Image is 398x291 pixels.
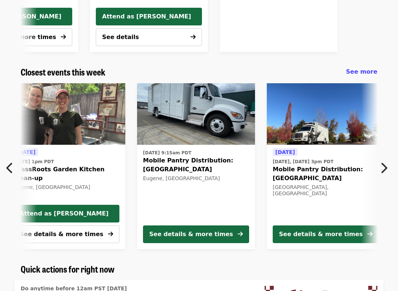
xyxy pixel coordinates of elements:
img: Mobile Pantry Distribution: Bethel School District organized by FOOD For Lane County [137,83,255,145]
div: Eugene, [GEOGRAPHIC_DATA] [13,184,119,190]
span: Closest events this week [21,65,105,78]
img: Mobile Pantry Distribution: Springfield organized by FOOD For Lane County [267,83,385,145]
span: Mobile Pantry Distribution: [GEOGRAPHIC_DATA] [273,165,379,183]
a: Closest events this week [21,67,105,77]
button: Attend as [PERSON_NAME] [96,8,202,25]
span: [DATE] [275,149,295,155]
time: [DATE], [DATE] 3pm PDT [273,158,334,165]
i: chevron-right icon [380,161,387,175]
a: See details for "GrassRoots Garden Kitchen Clean-up" [13,148,119,192]
div: [GEOGRAPHIC_DATA], [GEOGRAPHIC_DATA] [273,184,379,197]
button: See details & more times [143,225,249,243]
span: Mobile Pantry Distribution: [GEOGRAPHIC_DATA] [143,156,249,174]
button: See details & more times [273,225,379,243]
div: See details & more times [149,230,233,239]
i: chevron-left icon [6,161,14,175]
i: arrow-right icon [191,34,196,41]
i: arrow-right icon [61,34,66,41]
span: See details [102,34,139,41]
span: Attend as [PERSON_NAME] [102,12,196,21]
span: GrassRoots Garden Kitchen Clean-up [13,165,119,183]
a: See more [346,67,377,76]
a: See details for "Mobile Pantry Distribution: Springfield" [267,83,385,249]
button: See details [96,28,202,46]
i: arrow-right icon [108,231,113,238]
div: Closest events this week [15,67,383,77]
div: Eugene, [GEOGRAPHIC_DATA] [143,175,249,182]
time: [DATE] 9:15am PDT [143,150,191,156]
a: GrassRoots Garden Kitchen Clean-up [7,83,125,145]
span: Quick actions for right now [21,262,115,275]
i: arrow-right icon [238,231,243,238]
span: Attend as [PERSON_NAME] [20,209,113,218]
span: See more [346,68,377,75]
button: See details & more times [13,225,119,243]
button: Next item [374,158,398,178]
a: See details for "Mobile Pantry Distribution: Bethel School District" [137,83,255,249]
span: See details & more times [20,231,103,238]
img: GrassRoots Garden Kitchen Clean-up organized by FOOD For Lane County [7,83,125,145]
button: Attend as [PERSON_NAME] [13,205,119,222]
div: See details & more times [279,230,363,239]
